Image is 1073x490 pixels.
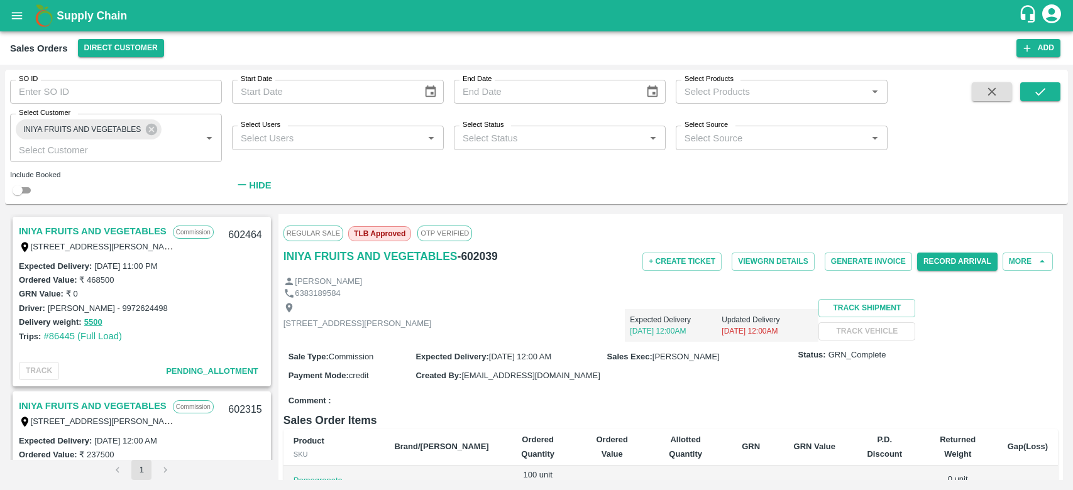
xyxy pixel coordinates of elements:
p: [PERSON_NAME] [295,276,362,288]
div: 602315 [221,395,269,425]
div: Include Booked [10,169,222,180]
button: Record Arrival [917,253,998,271]
b: Ordered Value [596,435,628,458]
label: Driver: [19,303,45,313]
span: [PERSON_NAME] [652,352,720,361]
label: Status: [798,349,826,361]
label: ₹ 468500 [79,275,114,285]
button: Choose date [419,80,443,104]
a: INIYA FRUITS AND VEGETABLES [19,398,167,414]
label: Ordered Value: [19,450,77,459]
label: Comment : [289,395,331,407]
label: Ordered Value: [19,275,77,285]
button: Open [201,130,217,146]
span: INIYA FRUITS AND VEGETABLES [16,123,148,136]
label: Sale Type : [289,352,329,361]
b: Brand/[PERSON_NAME] [394,442,488,451]
label: Created By : [415,371,461,380]
b: Gap(Loss) [1008,442,1048,451]
label: Select Status [463,120,504,130]
span: TLB Approved [348,226,411,241]
label: [PERSON_NAME] - 9972624498 [48,303,168,313]
a: INIYA FRUITS AND VEGETABLES [283,248,458,265]
strong: Hide [249,180,271,190]
input: Select Users [236,129,419,146]
b: Allotted Quantity [669,435,702,458]
label: Trips: [19,332,41,341]
p: Pomegranate [294,475,375,487]
p: Expected Delivery [630,314,722,325]
h6: Sales Order Items [283,411,1058,429]
input: Select Products [680,84,863,100]
a: #86445 (Full Load) [43,331,122,341]
input: Select Status [458,129,641,146]
div: INIYA FRUITS AND VEGETABLES [16,119,162,139]
button: Open [867,130,883,146]
input: Select Source [680,129,863,146]
b: GRN [742,442,760,451]
label: [STREET_ADDRESS][PERSON_NAME] [31,241,179,251]
button: open drawer [3,1,31,30]
button: Add [1016,39,1060,57]
span: Regular Sale [283,226,343,241]
a: INIYA FRUITS AND VEGETABLES [19,223,167,239]
label: [STREET_ADDRESS][PERSON_NAME] [31,416,179,426]
label: Expected Delivery : [19,436,92,445]
label: Payment Mode : [289,371,349,380]
label: Select Products [685,74,734,84]
span: credit [349,371,369,380]
div: customer-support [1018,4,1040,27]
input: Enter SO ID [10,80,222,104]
span: OTP VERIFIED [417,226,472,241]
label: [DATE] 12:00 AM [94,436,157,445]
img: logo [31,3,57,28]
p: Updated Delivery [722,314,813,325]
button: Open [867,84,883,100]
label: GRN Value: [19,289,63,298]
button: Hide [232,175,275,196]
a: Supply Chain [57,7,1018,24]
button: Generate Invoice [825,253,912,271]
button: page 1 [131,460,151,480]
b: Product [294,436,324,445]
p: Commission [173,226,214,239]
button: + Create Ticket [642,253,722,271]
button: Choose date [641,80,664,104]
button: ViewGRN Details [732,253,815,271]
b: Returned Weight [940,435,976,458]
div: account of current user [1040,3,1063,29]
p: [STREET_ADDRESS][PERSON_NAME] [283,318,432,330]
label: SO ID [19,74,38,84]
button: Open [645,130,661,146]
input: End Date [454,80,636,104]
label: Select Users [241,120,280,130]
p: [DATE] 12:00AM [722,325,813,337]
button: Track Shipment [818,299,915,317]
div: SKU [294,449,375,460]
b: GRN Value [794,442,835,451]
button: More [1003,253,1053,271]
span: [EMAIL_ADDRESS][DOMAIN_NAME] [461,371,600,380]
p: Commission [173,400,214,413]
label: Sales Exec : [607,352,652,361]
label: ₹ 237500 [79,450,114,459]
label: End Date [463,74,492,84]
b: P.D. Discount [867,435,902,458]
p: [DATE] 12:00AM [630,325,722,337]
button: Open [423,130,439,146]
span: Commission [329,352,374,361]
button: 5500 [84,315,102,330]
button: Select DC [78,39,164,57]
label: Expected Delivery : [415,352,488,361]
label: Select Source [685,120,728,130]
input: Select Customer [14,141,181,158]
span: [DATE] 12:00 AM [489,352,551,361]
p: 6383189584 [295,288,340,300]
span: Pending_Allotment [166,366,258,376]
label: Select Customer [19,108,70,118]
b: Ordered Quantity [521,435,554,458]
label: Start Date [241,74,272,84]
span: GRN_Complete [828,349,886,361]
label: Expected Delivery : [19,261,92,271]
